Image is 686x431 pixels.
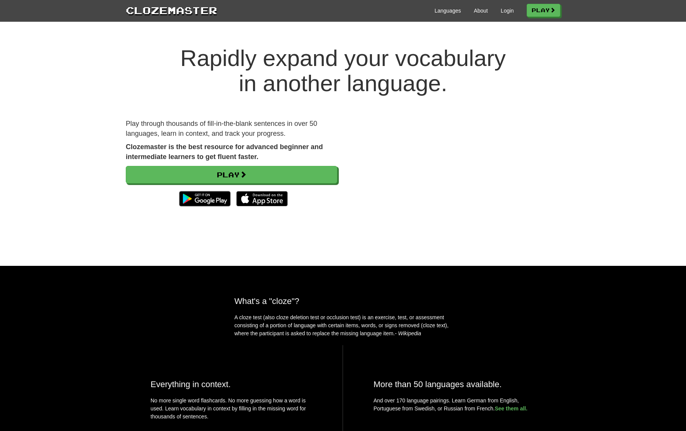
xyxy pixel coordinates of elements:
[236,191,288,206] img: Download_on_the_App_Store_Badge_US-UK_135x40-25178aeef6eb6b83b96f5f2d004eda3bffbb37122de64afbaef7...
[234,296,452,306] h2: What's a "cloze"?
[373,380,535,389] h2: More than 50 languages available.
[527,4,560,17] a: Play
[495,405,527,412] a: See them all.
[234,314,452,338] p: A cloze test (also cloze deletion test or occlusion test) is an exercise, test, or assessment con...
[126,119,337,138] p: Play through thousands of fill-in-the-blank sentences in over 50 languages, learn in context, and...
[126,3,217,17] a: Clozemaster
[126,166,337,183] a: Play
[151,397,312,425] p: No more single word flashcards. No more guessing how a word is used. Learn vocabulary in context ...
[434,7,461,14] a: Languages
[395,330,421,336] em: - Wikipedia
[501,7,514,14] a: Login
[373,397,535,413] p: And over 170 language pairings. Learn German from English, Portuguese from Swedish, or Russian fr...
[151,380,312,389] h2: Everything in context.
[474,7,488,14] a: About
[126,143,323,161] strong: Clozemaster is the best resource for advanced beginner and intermediate learners to get fluent fa...
[175,187,234,210] img: Get it on Google Play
